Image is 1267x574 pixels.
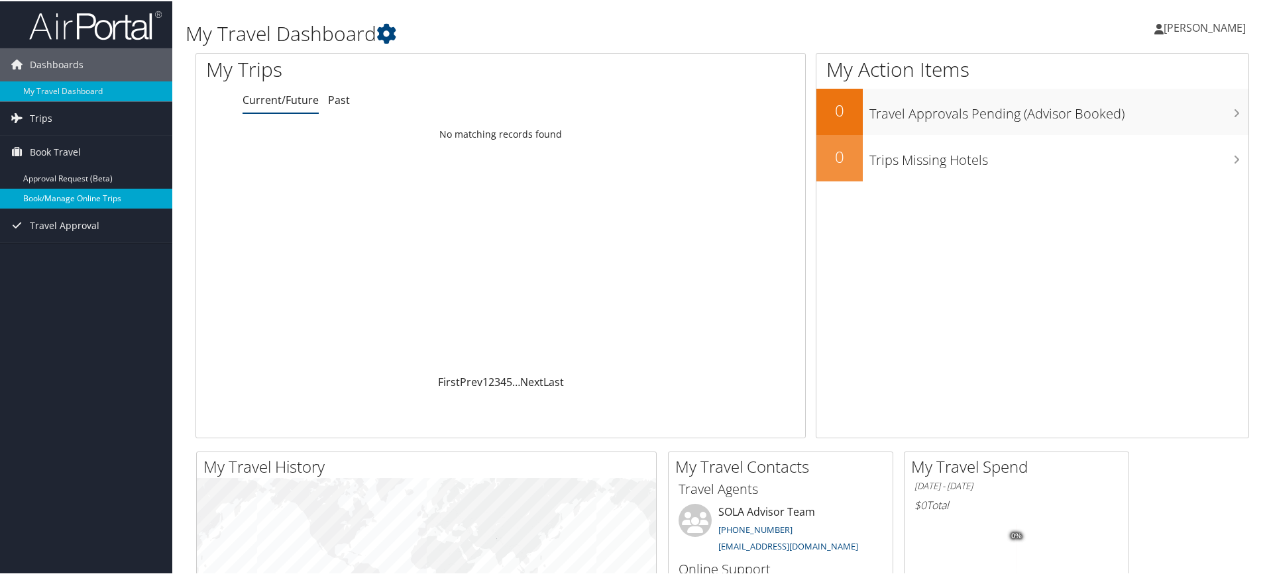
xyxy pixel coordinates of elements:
[30,47,83,80] span: Dashboards
[243,91,319,106] a: Current/Future
[203,454,656,477] h2: My Travel History
[869,97,1248,122] h3: Travel Approvals Pending (Advisor Booked)
[328,91,350,106] a: Past
[186,19,901,46] h1: My Travel Dashboard
[30,101,52,134] span: Trips
[816,144,863,167] h2: 0
[914,497,1119,511] h6: Total
[718,522,793,534] a: [PHONE_NUMBER]
[816,54,1248,82] h1: My Action Items
[494,373,500,388] a: 3
[196,121,805,145] td: No matching records found
[911,454,1129,477] h2: My Travel Spend
[30,208,99,241] span: Travel Approval
[1154,7,1259,46] a: [PERSON_NAME]
[679,479,883,497] h3: Travel Agents
[816,98,863,120] h2: 0
[672,502,889,557] li: SOLA Advisor Team
[482,373,488,388] a: 1
[500,373,506,388] a: 4
[206,54,541,82] h1: My Trips
[869,143,1248,168] h3: Trips Missing Hotels
[506,373,512,388] a: 5
[460,373,482,388] a: Prev
[29,9,162,40] img: airportal-logo.png
[520,373,543,388] a: Next
[488,373,494,388] a: 2
[512,373,520,388] span: …
[914,479,1119,491] h6: [DATE] - [DATE]
[438,373,460,388] a: First
[1164,19,1246,34] span: [PERSON_NAME]
[816,134,1248,180] a: 0Trips Missing Hotels
[914,497,926,511] span: $0
[816,87,1248,134] a: 0Travel Approvals Pending (Advisor Booked)
[543,373,564,388] a: Last
[30,134,81,167] span: Book Travel
[675,454,893,477] h2: My Travel Contacts
[718,539,858,551] a: [EMAIL_ADDRESS][DOMAIN_NAME]
[1011,531,1022,539] tspan: 0%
